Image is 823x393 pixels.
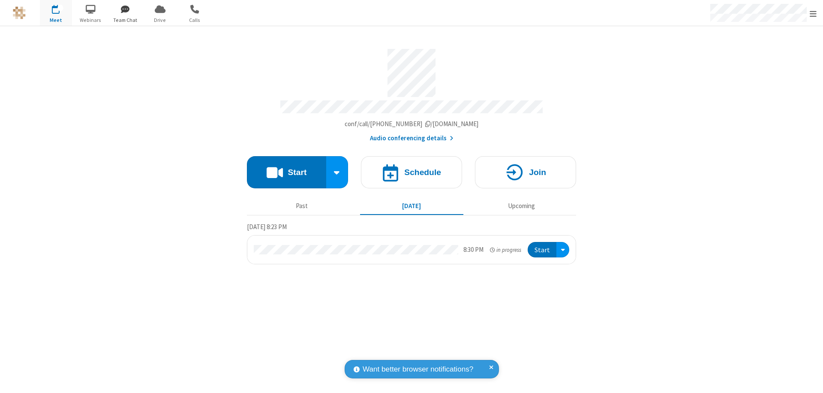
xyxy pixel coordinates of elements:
[345,120,479,128] span: Copy my meeting room link
[179,16,211,24] span: Calls
[288,168,306,176] h4: Start
[470,198,573,214] button: Upcoming
[361,156,462,188] button: Schedule
[58,5,63,11] div: 1
[13,6,26,19] img: QA Selenium DO NOT DELETE OR CHANGE
[326,156,348,188] div: Start conference options
[463,245,484,255] div: 8:30 PM
[490,246,521,254] em: in progress
[404,168,441,176] h4: Schedule
[528,242,556,258] button: Start
[250,198,354,214] button: Past
[360,198,463,214] button: [DATE]
[144,16,176,24] span: Drive
[247,223,287,231] span: [DATE] 8:23 PM
[75,16,107,24] span: Webinars
[109,16,141,24] span: Team Chat
[247,222,576,265] section: Today's Meetings
[247,42,576,143] section: Account details
[40,16,72,24] span: Meet
[247,156,326,188] button: Start
[370,133,454,143] button: Audio conferencing details
[475,156,576,188] button: Join
[345,119,479,129] button: Copy my meeting room linkCopy my meeting room link
[556,242,569,258] div: Open menu
[363,364,473,375] span: Want better browser notifications?
[529,168,546,176] h4: Join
